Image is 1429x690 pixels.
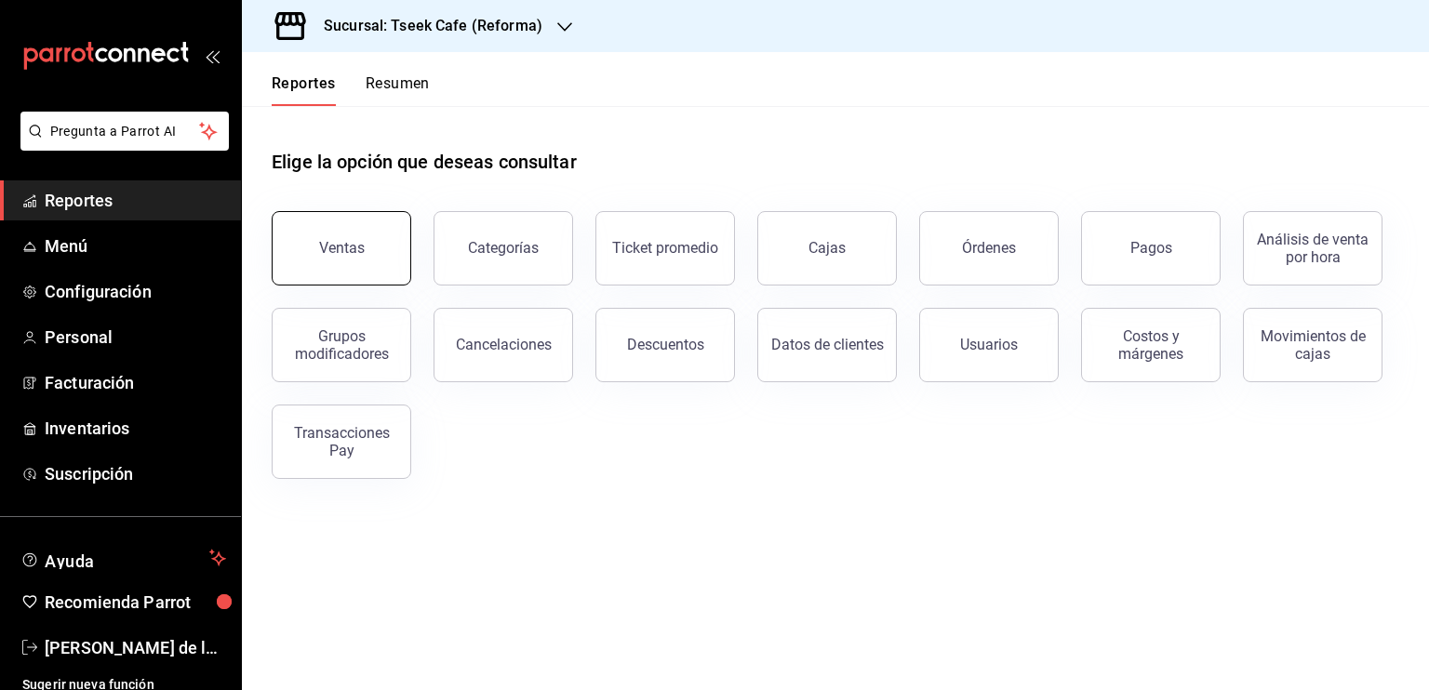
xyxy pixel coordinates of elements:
[272,74,336,106] button: Reportes
[962,239,1016,257] div: Órdenes
[1255,327,1370,363] div: Movimientos de cajas
[13,135,229,154] a: Pregunta a Parrot AI
[272,211,411,285] button: Ventas
[272,405,411,479] button: Transacciones Pay
[45,233,226,259] span: Menú
[45,590,226,615] span: Recomienda Parrot
[272,148,577,176] h1: Elige la opción que deseas consultar
[1081,211,1221,285] button: Pagos
[45,370,226,395] span: Facturación
[456,336,552,353] div: Cancelaciones
[45,461,226,486] span: Suscripción
[45,635,226,660] span: [PERSON_NAME] de la [PERSON_NAME]
[595,308,735,382] button: Descuentos
[612,239,718,257] div: Ticket promedio
[808,237,847,259] div: Cajas
[1130,239,1172,257] div: Pagos
[284,424,399,459] div: Transacciones Pay
[20,112,229,151] button: Pregunta a Parrot AI
[284,327,399,363] div: Grupos modificadores
[366,74,430,106] button: Resumen
[468,239,539,257] div: Categorías
[272,308,411,382] button: Grupos modificadores
[309,15,542,37] h3: Sucursal: Tseek Cafe (Reforma)
[45,547,202,569] span: Ayuda
[319,239,365,257] div: Ventas
[50,122,200,141] span: Pregunta a Parrot AI
[1243,308,1382,382] button: Movimientos de cajas
[757,211,897,285] a: Cajas
[434,308,573,382] button: Cancelaciones
[205,48,220,63] button: open_drawer_menu
[1093,327,1209,363] div: Costos y márgenes
[757,308,897,382] button: Datos de clientes
[919,211,1059,285] button: Órdenes
[272,74,430,106] div: navigation tabs
[919,308,1059,382] button: Usuarios
[595,211,735,285] button: Ticket promedio
[45,416,226,441] span: Inventarios
[771,336,884,353] div: Datos de clientes
[45,279,226,304] span: Configuración
[1255,231,1370,266] div: Análisis de venta por hora
[434,211,573,285] button: Categorías
[627,336,704,353] div: Descuentos
[45,188,226,213] span: Reportes
[960,336,1018,353] div: Usuarios
[1243,211,1382,285] button: Análisis de venta por hora
[1081,308,1221,382] button: Costos y márgenes
[45,325,226,350] span: Personal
